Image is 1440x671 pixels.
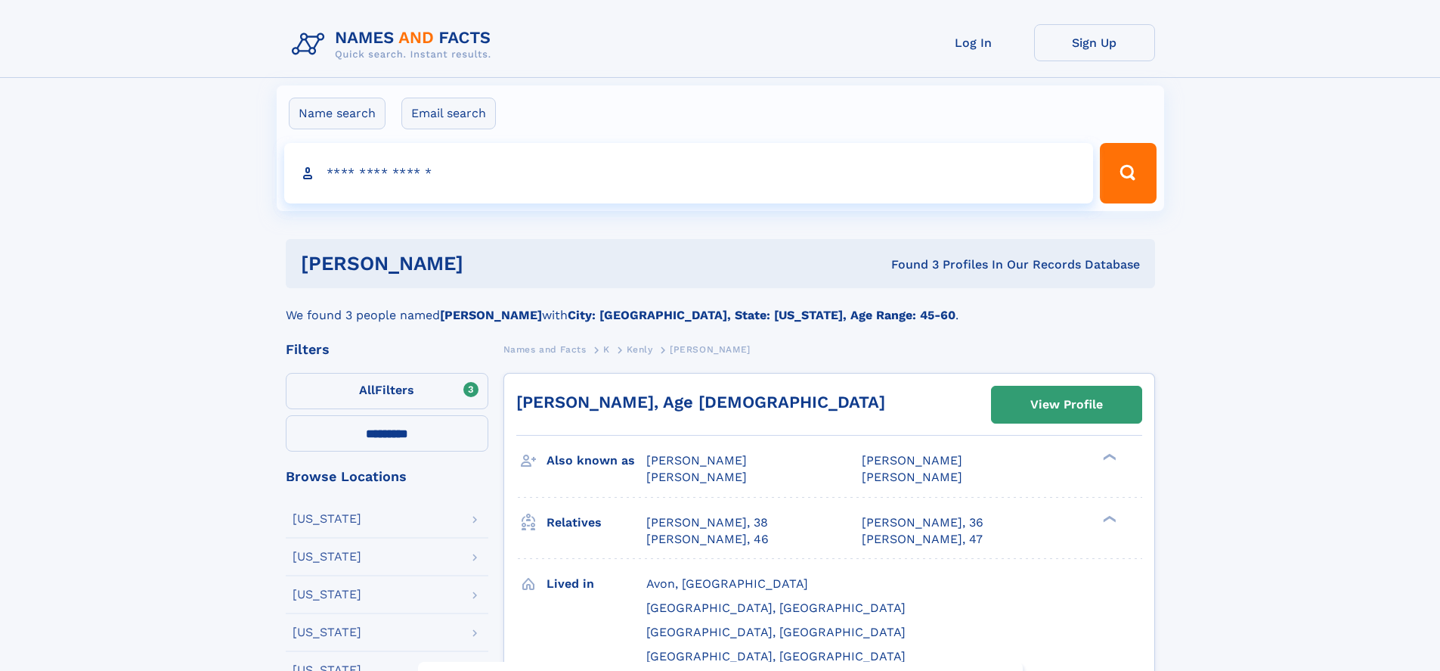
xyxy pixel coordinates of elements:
[440,308,542,322] b: [PERSON_NAME]
[1099,452,1117,462] div: ❯
[289,98,386,129] label: Name search
[286,373,488,409] label: Filters
[547,510,646,536] h3: Relatives
[862,453,962,468] span: [PERSON_NAME]
[293,513,361,525] div: [US_STATE]
[646,453,747,468] span: [PERSON_NAME]
[862,470,962,484] span: [PERSON_NAME]
[286,24,503,65] img: Logo Names and Facts
[1034,24,1155,61] a: Sign Up
[670,344,751,355] span: [PERSON_NAME]
[293,551,361,563] div: [US_STATE]
[646,514,768,531] a: [PERSON_NAME], 38
[862,531,983,548] a: [PERSON_NAME], 47
[359,383,375,397] span: All
[301,254,677,273] h1: [PERSON_NAME]
[627,340,652,359] a: Kenly
[992,387,1141,423] a: View Profile
[1100,143,1156,203] button: Search Button
[1030,387,1103,422] div: View Profile
[646,470,747,484] span: [PERSON_NAME]
[401,98,496,129] label: Email search
[1099,514,1117,523] div: ❯
[646,531,769,548] a: [PERSON_NAME], 46
[627,344,652,355] span: Kenly
[603,340,610,359] a: K
[286,343,488,356] div: Filters
[293,589,361,601] div: [US_STATE]
[646,601,906,615] span: [GEOGRAPHIC_DATA], [GEOGRAPHIC_DATA]
[913,24,1034,61] a: Log In
[516,393,885,412] a: [PERSON_NAME], Age [DEMOGRAPHIC_DATA]
[603,344,610,355] span: K
[568,308,955,322] b: City: [GEOGRAPHIC_DATA], State: [US_STATE], Age Range: 45-60
[503,340,587,359] a: Names and Facts
[286,470,488,483] div: Browse Locations
[646,576,808,591] span: Avon, [GEOGRAPHIC_DATA]
[293,626,361,638] div: [US_STATE]
[646,625,906,639] span: [GEOGRAPHIC_DATA], [GEOGRAPHIC_DATA]
[547,571,646,597] h3: Lived in
[547,448,646,474] h3: Also known as
[284,143,1094,203] input: search input
[862,514,983,531] a: [PERSON_NAME], 36
[646,649,906,663] span: [GEOGRAPHIC_DATA], [GEOGRAPHIC_DATA]
[677,256,1140,273] div: Found 3 Profiles In Our Records Database
[286,288,1155,325] div: We found 3 people named with .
